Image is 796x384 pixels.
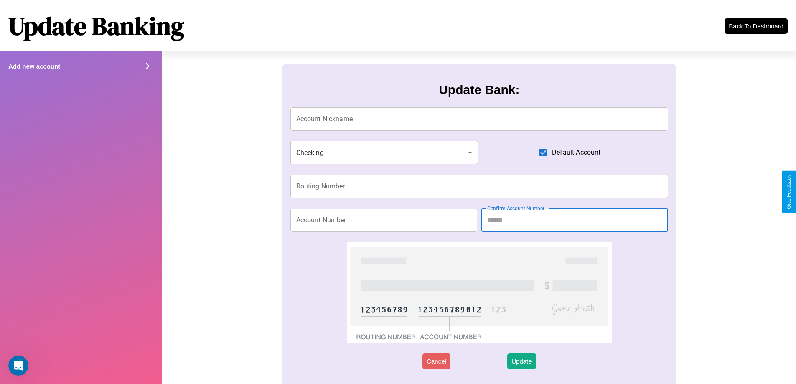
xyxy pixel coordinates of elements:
[8,63,60,70] h4: Add new account
[290,141,478,164] div: Checking
[347,242,611,343] img: check
[422,353,450,369] button: Cancel
[487,205,544,212] label: Confirm Account Number
[552,147,600,158] span: Default Account
[8,356,28,376] iframe: Intercom live chat
[507,353,536,369] button: Update
[8,9,184,43] h1: Update Banking
[439,83,519,97] h3: Update Bank:
[725,18,788,34] button: Back To Dashboard
[786,175,792,209] div: Give Feedback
